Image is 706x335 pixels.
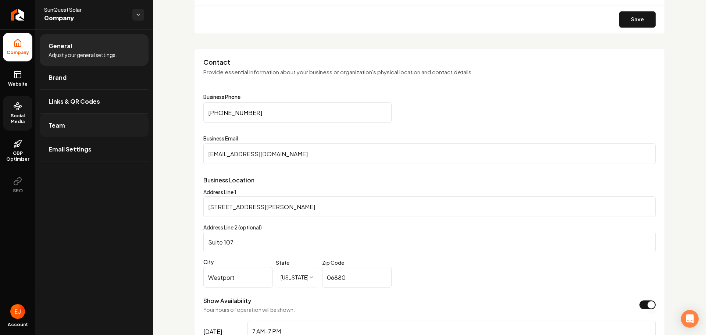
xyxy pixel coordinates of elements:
[203,196,656,217] input: Address Line 1
[203,94,656,99] label: Business Phone
[4,50,32,56] span: Company
[3,150,32,162] span: GBP Optimizer
[203,224,262,231] label: Address Line 2 (optional)
[3,96,32,131] a: Social Media
[49,51,117,58] span: Adjust your general settings.
[203,258,273,265] label: City
[203,297,251,304] label: Show Availability
[322,267,392,288] input: Zip Code
[3,171,32,200] button: SEO
[44,6,126,13] span: SunQuest Solar
[203,232,656,252] input: Address Line 2 (optional)
[3,113,32,125] span: Social Media
[49,42,72,50] span: General
[44,13,126,24] span: Company
[10,304,25,319] button: Open user button
[619,11,656,28] button: Save
[203,306,295,313] p: Your hours of operation will be shown.
[40,138,149,161] a: Email Settings
[203,267,273,288] input: City
[8,322,28,328] span: Account
[40,90,149,113] a: Links & QR Codes
[49,121,65,130] span: Team
[3,64,32,93] a: Website
[203,176,656,185] p: Business Location
[11,9,25,21] img: Rebolt Logo
[203,58,656,67] h3: Contact
[3,133,32,168] a: GBP Optimizer
[40,114,149,137] a: Team
[5,81,31,87] span: Website
[40,66,149,89] a: Brand
[49,145,92,154] span: Email Settings
[681,310,699,328] div: Open Intercom Messenger
[10,304,25,319] img: Eduard Joers
[203,143,656,164] input: Business Email
[276,259,289,266] label: State
[322,259,344,266] label: Zip Code
[10,188,26,194] span: SEO
[49,97,100,106] span: Links & QR Codes
[203,135,656,142] label: Business Email
[49,73,67,82] span: Brand
[203,68,656,76] p: Provide essential information about your business or organization's physical location and contact...
[203,189,236,195] label: Address Line 1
